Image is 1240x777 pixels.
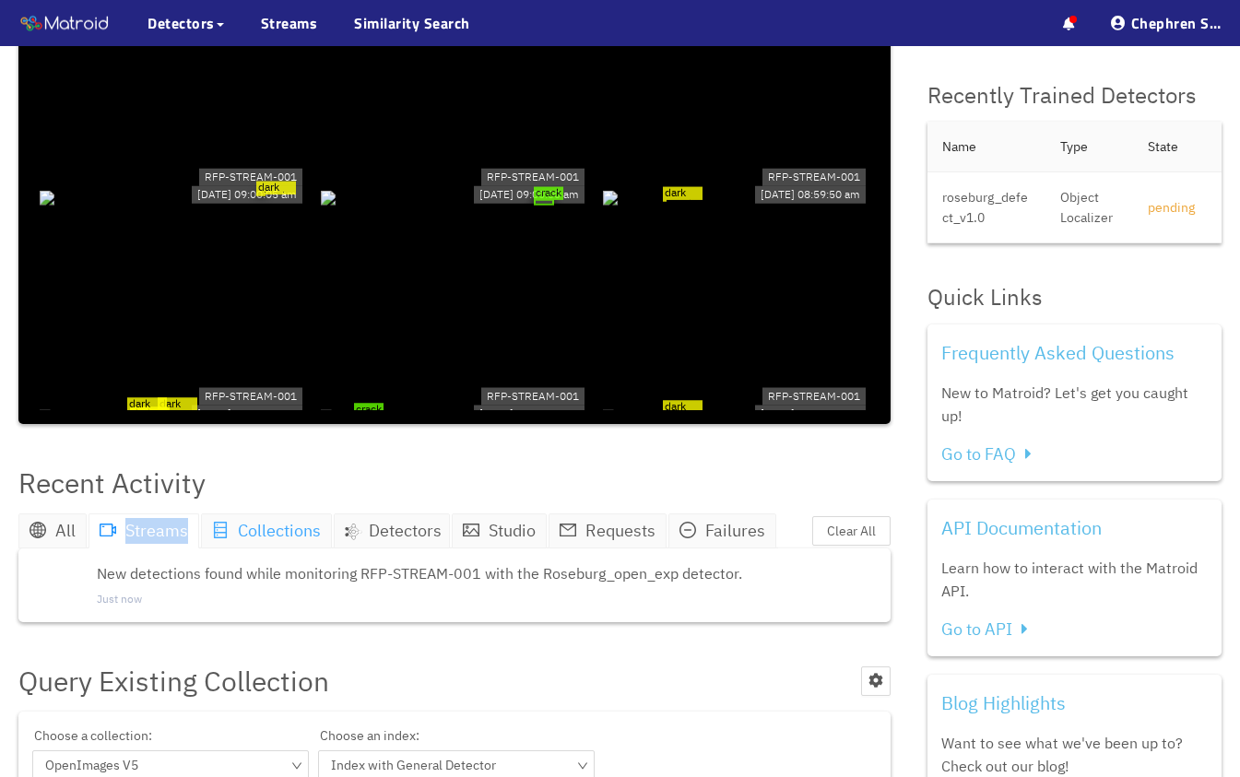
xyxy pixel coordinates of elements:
[941,338,1208,367] div: Frequently Asked Questions
[1131,12,1221,34] span: Chephren S.
[354,404,384,417] span: crack
[663,400,703,413] span: dark circular defect on wood panel
[534,187,563,200] span: crack
[125,520,188,541] span: Streams
[100,522,116,538] span: video-camera
[199,388,302,406] div: RFP-STREAM-001
[560,522,576,538] span: mail
[256,181,296,194] span: dark circular defect on wood panel
[679,522,696,538] span: minus-circle
[827,521,876,541] span: Clear All
[463,522,479,538] span: picture
[941,382,1208,428] div: New to Matroid? Let's get you caught up!
[18,10,111,38] img: Matroid logo
[762,169,866,186] div: RFP-STREAM-001
[941,513,1208,542] div: API Documentation
[30,522,46,538] span: global
[192,186,302,204] div: [DATE] 09:00:05 am
[927,280,1222,315] div: Quick Links
[481,388,585,406] div: RFP-STREAM-001
[354,12,470,34] a: Similarity Search
[762,388,866,406] div: RFP-STREAM-001
[158,398,197,411] span: dark circular defect on wood panel
[199,169,302,186] div: RFP-STREAM-001
[1148,197,1207,218] div: pending
[1045,122,1134,172] th: Type
[941,617,1208,642] div: Go to API
[941,689,1208,717] div: Blog Highlights
[481,169,585,186] div: RFP-STREAM-001
[369,518,442,544] span: Detectors
[927,78,1222,113] div: Recently Trained Detectors
[755,186,866,204] div: [DATE] 08:59:50 am
[1133,122,1222,172] th: State
[663,187,703,200] span: dark circular defect on wood panel
[238,520,321,541] span: Collections
[755,406,866,423] div: [DATE] 08:57:32 am
[18,461,206,504] div: Recent Activity
[192,406,302,423] div: [DATE] 08:59:46 am
[474,406,585,423] div: [DATE] 08:58:28 am
[489,520,536,541] span: Studio
[148,12,215,34] span: Detectors
[1045,172,1134,243] td: Object Localizer
[585,520,655,541] span: Requests
[927,172,1045,243] td: roseburg_defect_v1.0
[97,562,868,585] span: New detections found while monitoring RFP-STREAM-001 with the Roseburg_open_exp detector.
[705,520,765,541] span: Failures
[941,441,1208,467] div: Go to FAQ
[812,516,891,546] button: Clear All
[927,122,1045,172] th: Name
[127,398,167,411] span: dark circular defect on wood panel
[55,520,76,541] span: All
[474,186,585,204] div: [DATE] 09:00:00 am
[97,591,868,608] span: Just now
[212,522,229,538] span: database
[318,725,595,750] span: Choose an index:
[941,557,1208,603] div: Learn how to interact with the Matroid API.
[32,725,309,750] span: Choose a collection:
[18,659,329,702] span: Query Existing Collection
[261,12,318,34] a: Streams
